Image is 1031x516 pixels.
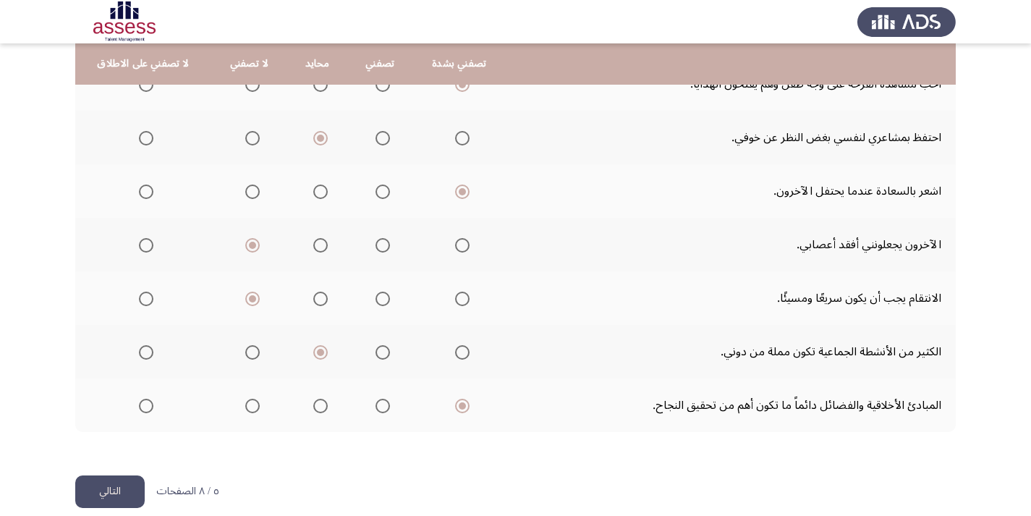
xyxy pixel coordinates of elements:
mat-radio-group: Select an option [449,179,470,203]
mat-radio-group: Select an option [239,125,260,150]
mat-radio-group: Select an option [133,125,153,150]
th: تصفني [347,43,412,85]
mat-radio-group: Select an option [370,339,390,364]
mat-radio-group: Select an option [449,339,470,364]
mat-radio-group: Select an option [133,232,153,257]
th: لا تصفني [211,43,287,85]
td: الانتقام يجب أن يكون سريعًا ومسيئًا. [506,271,956,325]
mat-radio-group: Select an option [307,286,328,310]
th: تصفني بشدة [412,43,506,85]
mat-radio-group: Select an option [133,393,153,418]
mat-radio-group: Select an option [370,286,390,310]
td: المبادئ الأخلاقية والفضائل دائماً ما تكون أهم من تحقيق النجاح. [506,378,956,432]
mat-radio-group: Select an option [370,393,390,418]
mat-radio-group: Select an option [449,286,470,310]
mat-radio-group: Select an option [239,179,260,203]
mat-radio-group: Select an option [307,393,328,418]
th: لا تصفني على الاطلاق [75,43,211,85]
td: احتفظ بمشاعري لنفسي بغض النظر عن خوفي. [506,111,956,164]
td: الكثير من الأنشطة الجماعية تكون مملة من دوني. [506,325,956,378]
mat-radio-group: Select an option [239,393,260,418]
mat-radio-group: Select an option [133,339,153,364]
mat-radio-group: Select an option [449,393,470,418]
img: Assess Talent Management logo [857,1,956,42]
mat-radio-group: Select an option [370,179,390,203]
mat-radio-group: Select an option [307,339,328,364]
mat-radio-group: Select an option [370,125,390,150]
td: الآخرون يجعلونني أفقد أعصابي. [506,218,956,271]
mat-radio-group: Select an option [133,179,153,203]
mat-radio-group: Select an option [449,125,470,150]
mat-radio-group: Select an option [307,232,328,257]
p: ٥ / ٨ الصفحات [156,486,219,498]
button: load next page [75,475,145,508]
img: Assessment logo of Emotional Intelligence Assessment - THL [75,1,174,42]
mat-radio-group: Select an option [239,286,260,310]
mat-radio-group: Select an option [449,232,470,257]
mat-radio-group: Select an option [239,339,260,364]
td: اشعر بالسعادة عندما يحتفل الآخرون. [506,164,956,218]
mat-radio-group: Select an option [370,232,390,257]
mat-radio-group: Select an option [307,125,328,150]
th: محايد [287,43,347,85]
mat-radio-group: Select an option [239,232,260,257]
mat-radio-group: Select an option [133,286,153,310]
mat-radio-group: Select an option [307,179,328,203]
